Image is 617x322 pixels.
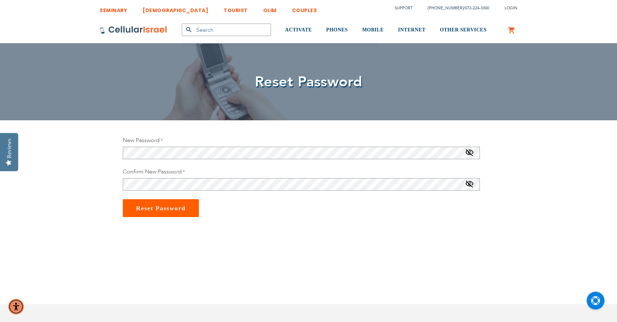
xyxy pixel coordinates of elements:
span: New Password [123,136,160,144]
span: Confirm New Password [123,168,182,176]
a: SEMINARY [100,2,127,15]
div: Reviews [6,139,12,158]
a: OTHER SERVICES [440,17,487,44]
a: INTERNET [398,17,426,44]
a: [PHONE_NUMBER] [428,5,463,11]
span: INTERNET [398,27,426,32]
span: OTHER SERVICES [440,27,487,32]
span: MOBILE [362,27,384,32]
span: Reset Password [255,72,362,92]
span: Reset Password [136,205,186,212]
span: PHONES [326,27,348,32]
a: Support [395,5,412,11]
a: [DEMOGRAPHIC_DATA] [142,2,208,15]
span: ACTIVATE [285,27,312,32]
input: Search [182,24,271,36]
div: Accessibility Menu [8,299,24,315]
button: Reset Password [123,199,199,217]
span: Login [505,5,517,11]
a: TOURIST [224,2,248,15]
img: Cellular Israel Logo [100,26,167,34]
a: OLIM [263,2,277,15]
a: COUPLES [292,2,317,15]
li: / [421,3,489,13]
a: ACTIVATE [285,17,312,44]
a: MOBILE [362,17,384,44]
a: PHONES [326,17,348,44]
a: 072-224-3300 [465,5,489,11]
